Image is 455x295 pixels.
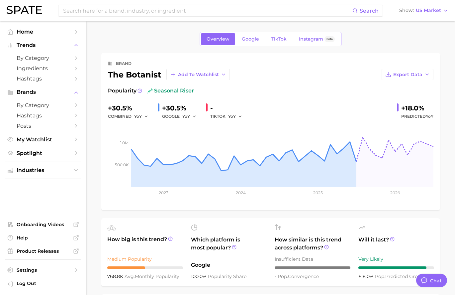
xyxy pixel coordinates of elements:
a: TikTok [266,33,292,45]
span: Home [17,29,70,35]
span: My Watchlist [17,136,70,143]
span: Overview [207,36,229,42]
a: My Watchlist [5,134,81,145]
span: Add to Watchlist [178,72,219,77]
a: Hashtags [5,74,81,84]
a: by Category [5,53,81,63]
a: Product Releases [5,246,81,256]
div: Very Likely [358,255,434,263]
span: convergence [278,273,319,279]
span: by Category [17,102,70,108]
span: Onboarding Videos [17,221,70,227]
button: Industries [5,165,81,175]
button: YoY [228,112,242,120]
a: Spotlight [5,148,81,158]
span: Show [399,9,414,12]
a: Posts [5,121,81,131]
span: Which platform is most popular? [191,236,267,258]
span: 100.0% [191,273,208,279]
button: Trends [5,40,81,50]
div: - [210,103,247,113]
div: Insufficient Data [275,255,350,263]
span: - [275,273,278,279]
span: predicted growth [375,273,427,279]
span: YoY [134,113,142,119]
a: Home [5,27,81,37]
a: Log out. Currently logged in with e-mail lhutcherson@kwtglobal.com. [5,278,81,290]
div: +30.5% [108,103,153,113]
div: +18.0% [401,103,433,113]
button: ShowUS Market [398,6,450,15]
a: Help [5,233,81,243]
img: seasonal riser [147,88,153,93]
div: combined [108,112,153,120]
div: +30.5% [162,103,201,113]
a: Onboarding Videos [5,220,81,229]
div: the botanist [108,69,230,80]
span: TikTok [271,36,287,42]
button: Export Data [382,69,433,80]
span: Google [191,261,267,269]
span: Log Out [17,280,76,286]
span: How big is this trend? [107,235,183,252]
span: YoY [228,113,236,119]
a: Overview [201,33,235,45]
span: Industries [17,167,70,173]
div: 9 / 10 [358,266,434,269]
span: monthly popularity [125,273,179,279]
span: YoY [182,113,190,119]
tspan: 2025 [313,190,323,195]
a: Google [236,33,265,45]
span: Predicted [401,112,433,120]
div: – / 10 [275,266,350,269]
div: TIKTOK [210,112,247,120]
abbr: popularity index [278,273,288,279]
span: by Category [17,55,70,61]
abbr: popularity index [375,273,385,279]
button: YoY [134,112,148,120]
span: popularity share [208,273,246,279]
span: How similar is this trend across platforms? [275,236,350,252]
span: Export Data [393,72,422,77]
a: Settings [5,265,81,275]
button: YoY [182,112,197,120]
span: Instagram [299,36,323,42]
span: Help [17,235,70,241]
tspan: 2026 [390,190,400,195]
span: Hashtags [17,112,70,119]
div: 5 / 10 [107,266,183,269]
a: Ingredients [5,63,81,74]
span: Settings [17,267,70,273]
span: YoY [426,114,433,119]
span: Will it last? [358,236,434,252]
img: SPATE [7,6,42,14]
span: US Market [416,9,441,12]
tspan: 2023 [159,190,168,195]
button: Brands [5,87,81,97]
span: Brands [17,89,70,95]
span: Spotlight [17,150,70,156]
div: brand [116,60,132,68]
span: seasonal riser [147,87,194,95]
button: Add to Watchlist [166,69,230,80]
span: Popularity [108,87,136,95]
span: 768.8k [107,273,125,279]
a: InstagramBeta [293,33,340,45]
span: Search [360,8,379,14]
span: Hashtags [17,75,70,82]
a: by Category [5,100,81,110]
tspan: 2024 [236,190,246,195]
span: Posts [17,123,70,129]
div: GOOGLE [162,112,201,120]
span: Beta [326,36,333,42]
span: Trends [17,42,70,48]
abbr: average [125,273,135,279]
input: Search here for a brand, industry, or ingredient [62,5,352,16]
span: +18.0% [358,273,375,279]
a: Hashtags [5,110,81,121]
span: Google [242,36,259,42]
span: Product Releases [17,248,70,254]
div: Medium Popularity [107,255,183,263]
span: Ingredients [17,65,70,72]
